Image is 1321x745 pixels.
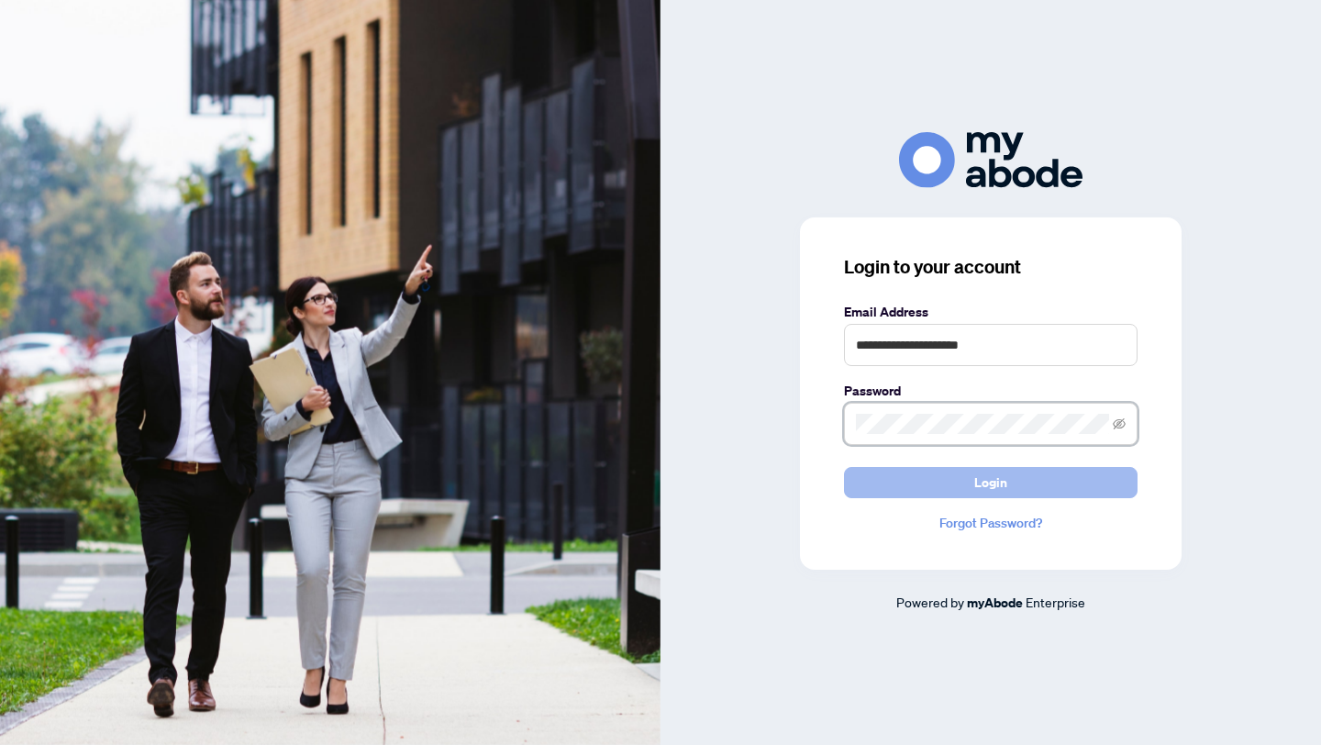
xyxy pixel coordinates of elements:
[844,467,1138,498] button: Login
[1026,594,1085,610] span: Enterprise
[974,468,1007,497] span: Login
[844,381,1138,401] label: Password
[844,513,1138,533] a: Forgot Password?
[1113,417,1126,430] span: eye-invisible
[899,132,1082,188] img: ma-logo
[844,254,1138,280] h3: Login to your account
[967,593,1023,613] a: myAbode
[896,594,964,610] span: Powered by
[844,302,1138,322] label: Email Address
